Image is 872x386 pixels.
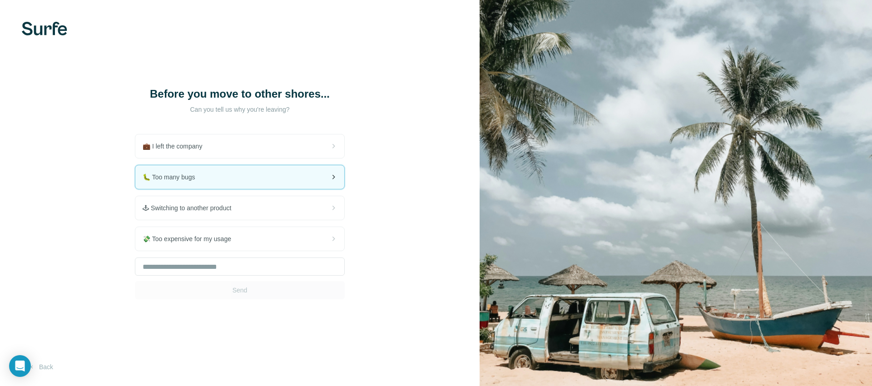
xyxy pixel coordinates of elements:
[149,105,331,114] p: Can you tell us why you're leaving?
[143,234,238,243] span: 💸 Too expensive for my usage
[143,142,209,151] span: 💼 I left the company
[22,22,67,35] img: Surfe's logo
[149,87,331,101] h1: Before you move to other shores...
[22,359,59,375] button: Back
[143,173,203,182] span: 🐛 Too many bugs
[9,355,31,377] div: Open Intercom Messenger
[143,203,238,213] span: 🕹 Switching to another product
